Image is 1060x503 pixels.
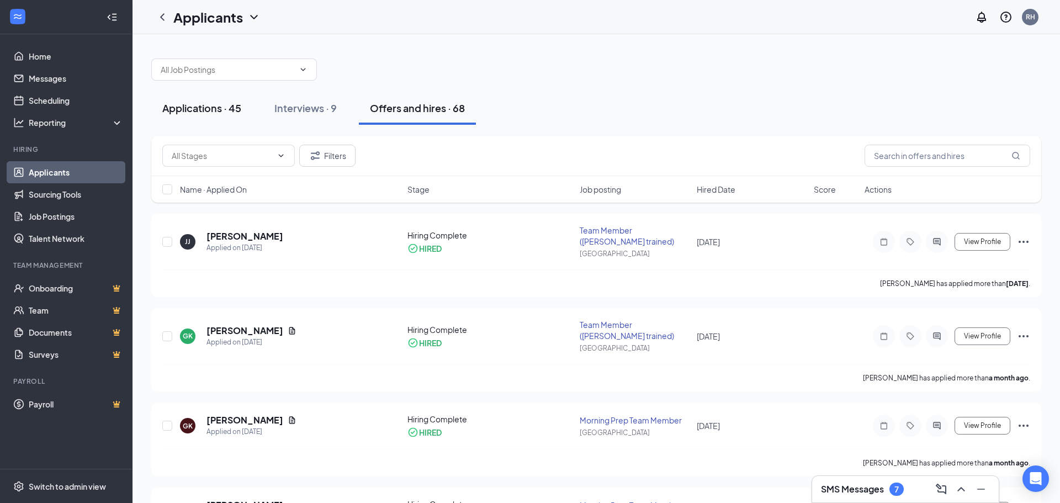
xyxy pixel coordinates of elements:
button: Filter Filters [299,145,356,167]
span: Score [814,184,836,195]
svg: ChevronUp [955,483,968,496]
span: View Profile [964,238,1001,246]
div: Team Management [13,261,121,270]
span: [DATE] [697,331,720,341]
div: Switch to admin view [29,481,106,492]
span: Job posting [580,184,621,195]
span: [DATE] [697,421,720,431]
div: JJ [185,237,190,246]
svg: Tag [904,421,917,430]
div: HIRED [419,427,442,438]
button: ChevronUp [952,480,970,498]
svg: QuestionInfo [999,10,1013,24]
div: Hiring Complete [407,230,573,241]
h5: [PERSON_NAME] [206,325,283,337]
svg: Note [877,421,891,430]
svg: Note [877,237,891,246]
svg: ChevronDown [247,10,261,24]
a: SurveysCrown [29,343,123,366]
b: a month ago [989,459,1029,467]
p: [PERSON_NAME] has applied more than . [880,279,1030,288]
svg: Ellipses [1017,235,1030,248]
svg: ActiveChat [930,421,944,430]
h3: SMS Messages [821,483,884,495]
svg: Analysis [13,117,24,128]
svg: Settings [13,481,24,492]
svg: Document [288,326,296,335]
div: [GEOGRAPHIC_DATA] [580,428,690,437]
span: Stage [407,184,430,195]
svg: ActiveChat [930,237,944,246]
div: Applied on [DATE] [206,337,296,348]
div: 7 [894,485,899,494]
div: Applications · 45 [162,101,241,115]
a: Home [29,45,123,67]
div: HIRED [419,337,442,348]
button: View Profile [955,327,1010,345]
div: Reporting [29,117,124,128]
input: All Job Postings [161,63,294,76]
div: Team Member ([PERSON_NAME] trained) [580,319,690,341]
div: Applied on [DATE] [206,426,296,437]
button: View Profile [955,417,1010,435]
h5: [PERSON_NAME] [206,414,283,426]
b: [DATE] [1006,279,1029,288]
svg: Tag [904,237,917,246]
div: Team Member ([PERSON_NAME] trained) [580,225,690,247]
input: All Stages [172,150,272,162]
span: Actions [865,184,892,195]
a: Scheduling [29,89,123,112]
div: Hiring Complete [407,414,573,425]
div: Open Intercom Messenger [1022,465,1049,492]
a: Sourcing Tools [29,183,123,205]
svg: CheckmarkCircle [407,337,418,348]
span: View Profile [964,422,1001,430]
svg: MagnifyingGlass [1011,151,1020,160]
svg: Notifications [975,10,988,24]
svg: Tag [904,332,917,341]
svg: ChevronDown [277,151,285,160]
a: Talent Network [29,227,123,250]
div: Hiring [13,145,121,154]
div: Offers and hires · 68 [370,101,465,115]
button: Minimize [972,480,990,498]
svg: ActiveChat [930,332,944,341]
a: Job Postings [29,205,123,227]
span: [DATE] [697,237,720,247]
b: a month ago [989,374,1029,382]
div: GK [183,421,193,431]
svg: ChevronDown [299,65,308,74]
svg: Filter [309,149,322,162]
h1: Applicants [173,8,243,27]
div: HIRED [419,243,442,254]
svg: Minimize [974,483,988,496]
div: Payroll [13,377,121,386]
svg: Ellipses [1017,419,1030,432]
svg: Collapse [107,12,118,23]
span: View Profile [964,332,1001,340]
h5: [PERSON_NAME] [206,230,283,242]
p: [PERSON_NAME] has applied more than . [863,373,1030,383]
input: Search in offers and hires [865,145,1030,167]
button: ComposeMessage [932,480,950,498]
div: [GEOGRAPHIC_DATA] [580,343,690,353]
svg: ChevronLeft [156,10,169,24]
a: PayrollCrown [29,393,123,415]
span: Name · Applied On [180,184,247,195]
a: Messages [29,67,123,89]
p: [PERSON_NAME] has applied more than . [863,458,1030,468]
a: Applicants [29,161,123,183]
div: Applied on [DATE] [206,242,283,253]
svg: CheckmarkCircle [407,427,418,438]
div: [GEOGRAPHIC_DATA] [580,249,690,258]
a: OnboardingCrown [29,277,123,299]
svg: Document [288,416,296,425]
div: RH [1026,12,1035,22]
svg: CheckmarkCircle [407,243,418,254]
div: Morning Prep Team Member [580,415,690,426]
button: View Profile [955,233,1010,251]
span: Hired Date [697,184,735,195]
div: GK [183,331,193,341]
svg: ComposeMessage [935,483,948,496]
